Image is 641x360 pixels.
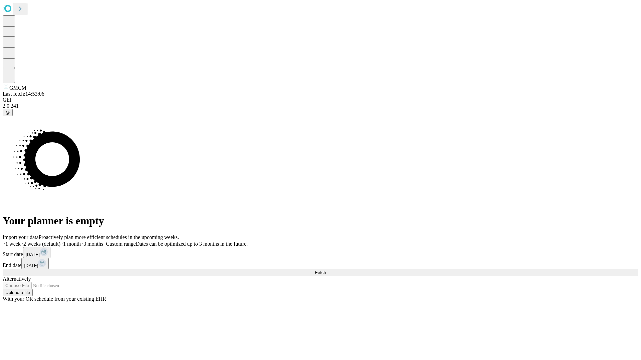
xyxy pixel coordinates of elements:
[23,247,50,258] button: [DATE]
[3,276,31,282] span: Alternatively
[3,91,44,97] span: Last fetch: 14:53:06
[9,85,26,91] span: GMCM
[3,109,13,116] button: @
[21,258,49,269] button: [DATE]
[3,289,33,296] button: Upload a file
[3,97,638,103] div: GEI
[106,241,136,247] span: Custom range
[136,241,248,247] span: Dates can be optimized up to 3 months in the future.
[63,241,81,247] span: 1 month
[26,252,40,257] span: [DATE]
[3,247,638,258] div: Start date
[3,103,638,109] div: 2.0.241
[3,234,39,240] span: Import your data
[5,110,10,115] span: @
[23,241,60,247] span: 2 weeks (default)
[3,258,638,269] div: End date
[83,241,103,247] span: 3 months
[315,270,326,275] span: Fetch
[5,241,21,247] span: 1 week
[3,296,106,302] span: With your OR schedule from your existing EHR
[39,234,179,240] span: Proactively plan more efficient schedules in the upcoming weeks.
[24,263,38,268] span: [DATE]
[3,215,638,227] h1: Your planner is empty
[3,269,638,276] button: Fetch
